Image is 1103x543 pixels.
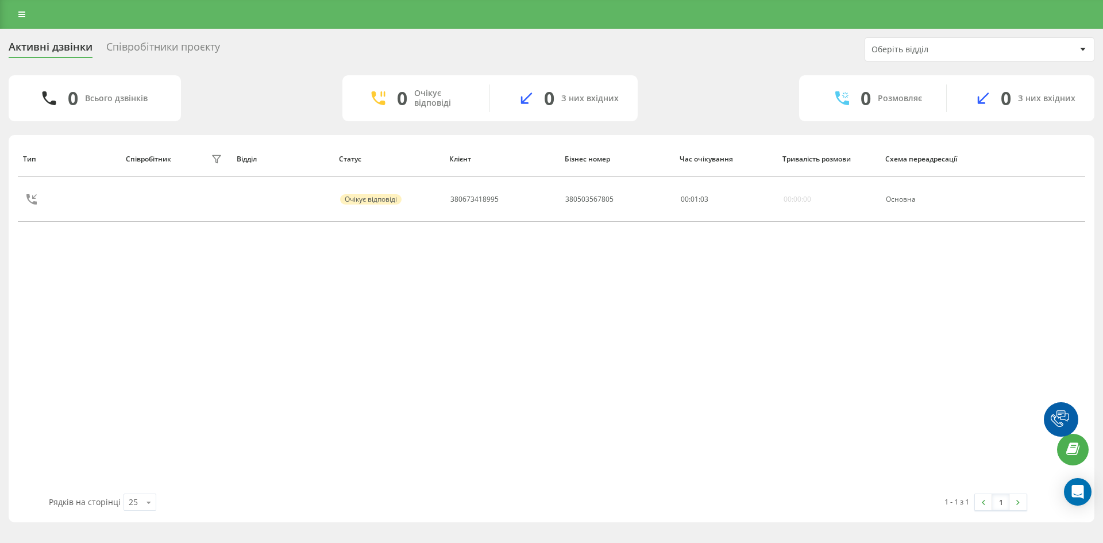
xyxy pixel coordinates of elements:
[85,94,148,103] div: Всього дзвінків
[397,87,407,109] div: 0
[700,194,708,204] span: 03
[944,496,969,507] div: 1 - 1 з 1
[23,155,115,163] div: Тип
[861,87,871,109] div: 0
[9,41,92,59] div: Активні дзвінки
[1001,87,1011,109] div: 0
[784,195,811,203] div: 00:00:00
[340,194,402,205] div: Очікує відповіді
[885,155,977,163] div: Схема переадресації
[49,496,121,507] span: Рядків на сторінці
[691,194,699,204] span: 01
[680,155,772,163] div: Час очікування
[450,195,499,203] div: 380673418995
[449,155,554,163] div: Клієнт
[237,155,329,163] div: Відділ
[339,155,438,163] div: Статус
[106,41,220,59] div: Співробітники проєкту
[561,94,619,103] div: З них вхідних
[1064,478,1092,506] div: Open Intercom Messenger
[68,87,78,109] div: 0
[126,155,171,163] div: Співробітник
[992,494,1009,510] a: 1
[414,88,472,108] div: Очікує відповіді
[565,155,669,163] div: Бізнес номер
[544,87,554,109] div: 0
[565,195,614,203] div: 380503567805
[129,496,138,508] div: 25
[1018,94,1075,103] div: З них вхідних
[886,195,976,203] div: Основна
[878,94,922,103] div: Розмовляє
[871,45,1009,55] div: Оберіть відділ
[782,155,874,163] div: Тривалість розмови
[681,194,689,204] span: 00
[681,195,708,203] div: : :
